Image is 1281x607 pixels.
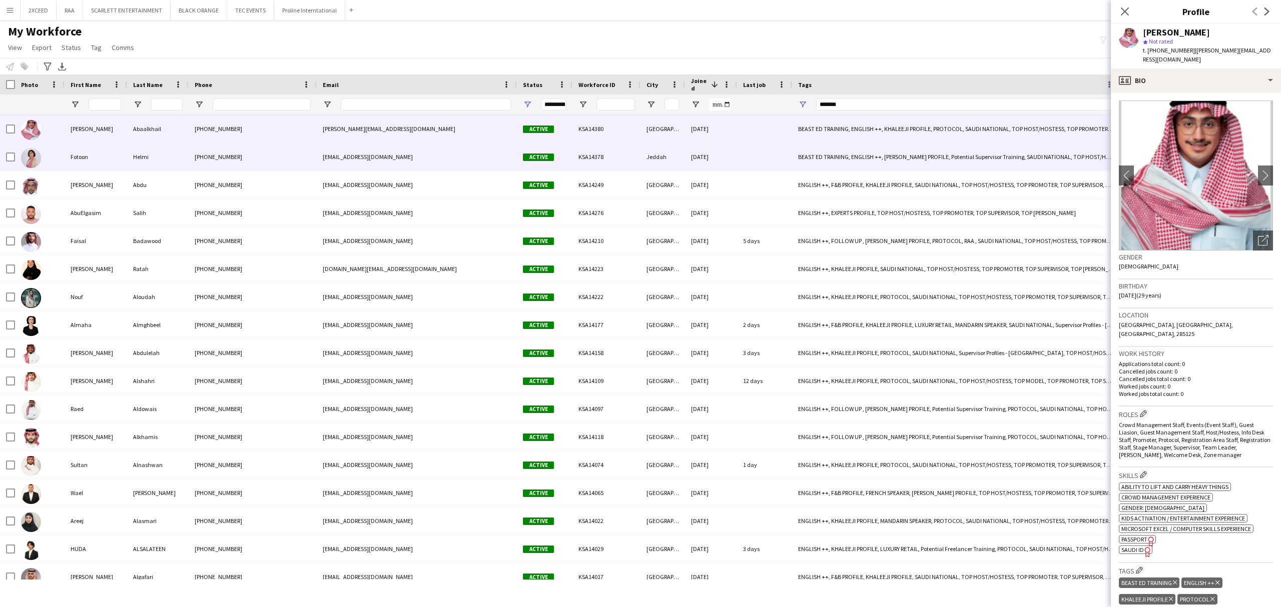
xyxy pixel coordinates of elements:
[640,143,685,170] div: Jeddah
[189,283,317,310] div: [PHONE_NUMBER]
[65,535,127,562] div: HUDA
[523,293,554,301] span: Active
[572,199,640,226] div: KSA14276
[1253,230,1273,250] div: Open photos pop-in
[71,100,80,109] button: Open Filter Menu
[317,115,517,142] div: [PERSON_NAME][EMAIL_ADDRESS][DOMAIN_NAME]
[317,171,517,198] div: [EMAIL_ADDRESS][DOMAIN_NAME]
[523,545,554,553] span: Active
[1119,321,1233,337] span: [GEOGRAPHIC_DATA], [GEOGRAPHIC_DATA], [GEOGRAPHIC_DATA], 285125
[189,395,317,422] div: [PHONE_NUMBER]
[1119,382,1273,390] p: Worked jobs count: 0
[127,479,189,506] div: [PERSON_NAME]
[21,204,41,224] img: AbuElgasim Salih
[523,573,554,581] span: Active
[213,98,311,110] input: Phone Filter Input
[685,563,737,590] div: [DATE]
[640,479,685,506] div: [GEOGRAPHIC_DATA]
[4,41,26,54] a: View
[578,81,615,88] span: Workforce ID
[1121,546,1144,553] span: SAUDI ID
[341,98,511,110] input: Email Filter Input
[127,339,189,366] div: Abdulelah
[798,81,812,88] span: Tags
[523,321,554,329] span: Active
[71,81,101,88] span: First Name
[317,563,517,590] div: [EMAIL_ADDRESS][DOMAIN_NAME]
[21,512,41,532] img: Areej Alasmari
[317,283,517,310] div: [EMAIL_ADDRESS][DOMAIN_NAME]
[195,81,212,88] span: Phone
[8,43,22,52] span: View
[83,0,171,20] button: SCARLETT ENTERTAINMENT
[127,367,189,394] div: Alshahri
[127,171,189,198] div: Abdu
[189,115,317,142] div: [PHONE_NUMBER]
[317,255,517,282] div: [DOMAIN_NAME][EMAIL_ADDRESS][DOMAIN_NAME]
[1119,408,1273,419] h3: Roles
[737,367,792,394] div: 12 days
[65,199,127,226] div: AbuElgasim
[572,479,640,506] div: KSA14065
[317,451,517,478] div: [EMAIL_ADDRESS][DOMAIN_NAME]
[685,507,737,534] div: [DATE]
[792,479,1120,506] div: ENGLISH ++, F&B PROFILE, FRENCH SPEAKER, [PERSON_NAME] PROFILE, TOP HOST/HOSTESS, TOP PROMOTER, T...
[189,255,317,282] div: [PHONE_NUMBER]
[640,171,685,198] div: [GEOGRAPHIC_DATA]
[189,143,317,170] div: [PHONE_NUMBER]
[572,367,640,394] div: KSA14109
[127,143,189,170] div: Helmi
[21,484,41,504] img: Wael Saliba
[1143,46,1195,54] span: t. [PHONE_NUMBER]
[28,41,56,54] a: Export
[523,377,554,385] span: Active
[62,43,81,52] span: Status
[317,395,517,422] div: [EMAIL_ADDRESS][DOMAIN_NAME]
[647,100,656,109] button: Open Filter Menu
[127,311,189,338] div: Almghbeel
[792,143,1120,170] div: BEAST ED TRAINING, ENGLISH ++, [PERSON_NAME] PROFILE, Potential Supervisor Training, SAUDI NATION...
[792,255,1120,282] div: ENGLISH ++, KHALEEJI PROFILE, SAUDI NATIONAL, TOP HOST/HOSTESS, TOP PROMOTER, TOP SUPERVISOR, TOP...
[32,43,52,52] span: Export
[1111,68,1281,92] div: Bio
[65,143,127,170] div: Fotoon
[572,283,640,310] div: KSA14222
[189,507,317,534] div: [PHONE_NUMBER]
[65,395,127,422] div: Raed
[685,479,737,506] div: [DATE]
[317,535,517,562] div: [EMAIL_ADDRESS][DOMAIN_NAME]
[57,0,83,20] button: RAA
[596,98,634,110] input: Workforce ID Filter Input
[792,563,1120,590] div: ENGLISH ++, F&B PROFILE, KHALEEJI PROFILE, SAUDI NATIONAL, TOP HOST/HOSTESS, TOP PROMOTER, TOP SU...
[523,237,554,245] span: Active
[127,563,189,590] div: Algafari
[792,227,1120,254] div: ENGLISH ++, FOLLOW UP , [PERSON_NAME] PROFILE, PROTOCOL, RAA , SAUDI NATIONAL, TOP HOST/HOSTESS, ...
[65,255,127,282] div: [PERSON_NAME]
[572,143,640,170] div: KSA14378
[737,339,792,366] div: 3 days
[323,100,332,109] button: Open Filter Menu
[317,199,517,226] div: [EMAIL_ADDRESS][DOMAIN_NAME]
[189,563,317,590] div: [PHONE_NUMBER]
[65,423,127,450] div: [PERSON_NAME]
[640,563,685,590] div: [GEOGRAPHIC_DATA]
[685,115,737,142] div: [DATE]
[1121,525,1251,532] span: Microsoft Excel / Computer skills experience
[685,535,737,562] div: [DATE]
[189,339,317,366] div: [PHONE_NUMBER]
[65,563,127,590] div: [PERSON_NAME]
[572,255,640,282] div: KSA14223
[737,535,792,562] div: 3 days
[665,98,679,110] input: City Filter Input
[1119,469,1273,480] h3: Skills
[572,395,640,422] div: KSA14097
[1119,360,1273,367] p: Applications total count: 0
[189,199,317,226] div: [PHONE_NUMBER]
[737,227,792,254] div: 5 days
[640,395,685,422] div: [GEOGRAPHIC_DATA]
[685,227,737,254] div: [DATE]
[8,24,82,39] span: My Workforce
[572,451,640,478] div: KSA14074
[65,171,127,198] div: [PERSON_NAME]
[640,423,685,450] div: [GEOGRAPHIC_DATA]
